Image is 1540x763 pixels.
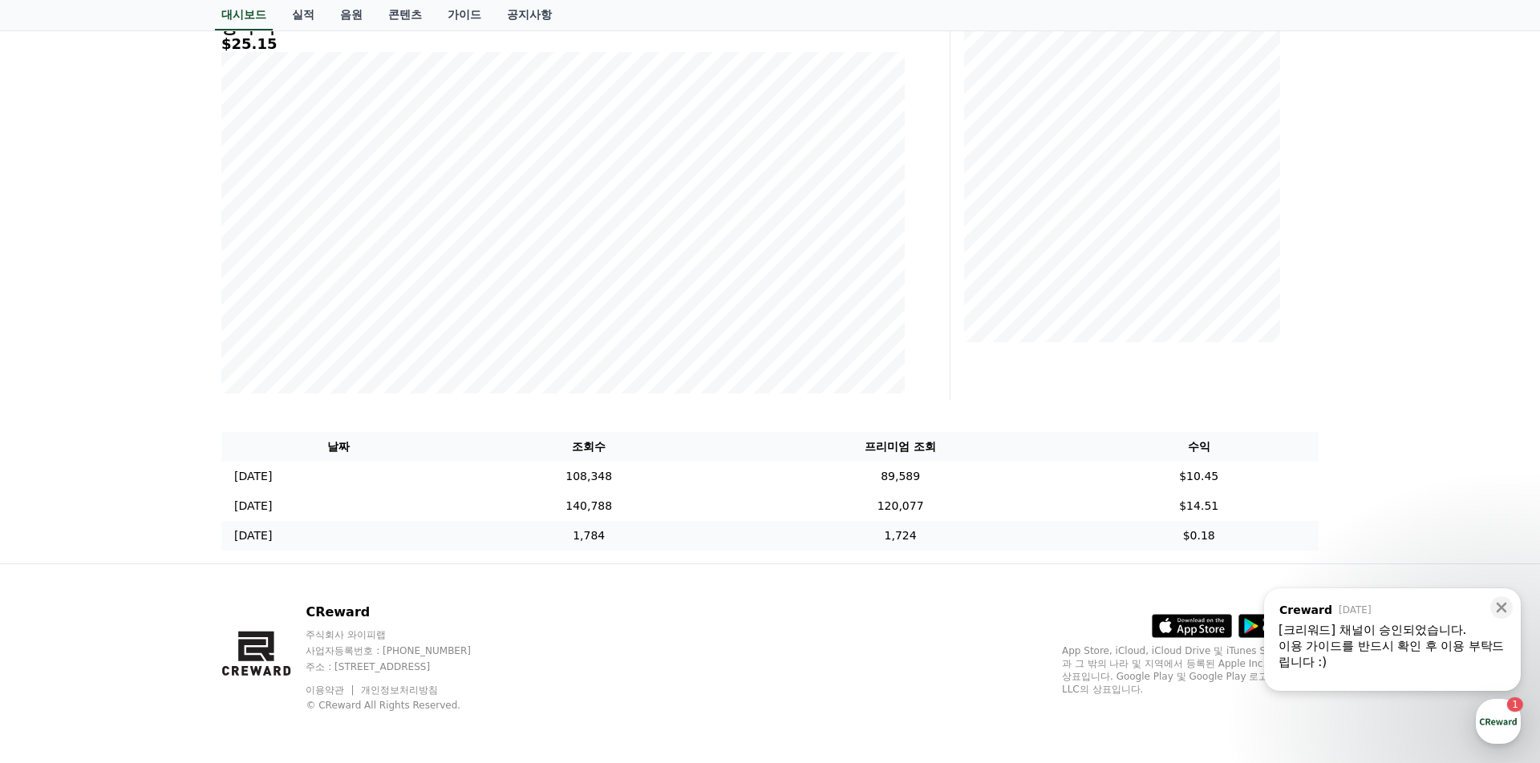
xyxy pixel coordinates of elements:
p: App Store, iCloud, iCloud Drive 및 iTunes Store는 미국과 그 밖의 나라 및 지역에서 등록된 Apple Inc.의 서비스 상표입니다. Goo... [1062,644,1319,696]
a: 1대화 [106,508,207,548]
h5: $25.15 [221,36,905,52]
th: 날짜 [221,432,456,462]
th: 수익 [1079,432,1319,462]
p: CReward [306,603,501,622]
p: [DATE] [234,498,272,515]
td: 120,077 [722,491,1080,521]
td: 108,348 [456,462,722,491]
td: $0.18 [1079,521,1319,551]
td: $14.51 [1079,491,1319,521]
th: 프리미엄 조회 [722,432,1080,462]
p: 주소 : [STREET_ADDRESS] [306,660,501,673]
span: 1 [163,507,168,520]
td: 1,784 [456,521,722,551]
p: [DATE] [234,468,272,485]
td: 1,724 [722,521,1080,551]
a: 개인정보처리방침 [361,684,438,696]
td: 89,589 [722,462,1080,491]
a: 홈 [5,508,106,548]
span: 홈 [51,532,60,545]
span: 설정 [248,532,267,545]
td: 140,788 [456,491,722,521]
p: [DATE] [234,527,272,544]
th: 조회수 [456,432,722,462]
p: 주식회사 와이피랩 [306,628,501,641]
td: $10.45 [1079,462,1319,491]
p: © CReward All Rights Reserved. [306,699,501,712]
a: 설정 [207,508,308,548]
p: 사업자등록번호 : [PHONE_NUMBER] [306,644,501,657]
span: 대화 [147,533,166,546]
a: 이용약관 [306,684,356,696]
